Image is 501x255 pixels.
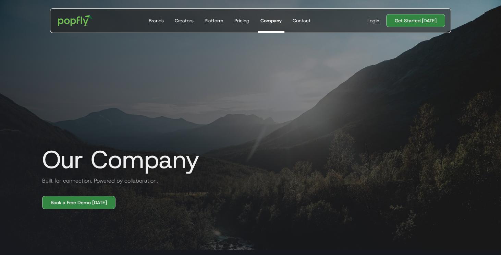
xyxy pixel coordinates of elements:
[202,9,226,33] a: Platform
[149,17,164,24] div: Brands
[386,14,445,27] a: Get Started [DATE]
[205,17,223,24] div: Platform
[232,9,252,33] a: Pricing
[175,17,194,24] div: Creators
[258,9,284,33] a: Company
[234,17,249,24] div: Pricing
[172,9,196,33] a: Creators
[293,17,310,24] div: Contact
[365,17,382,24] a: Login
[367,17,379,24] div: Login
[290,9,313,33] a: Contact
[260,17,282,24] div: Company
[146,9,167,33] a: Brands
[53,10,97,31] a: home
[37,146,199,173] h1: Our Company
[37,177,158,185] h2: Built for connection. Powered by collaboration.
[42,196,115,209] a: Book a Free Demo [DATE]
